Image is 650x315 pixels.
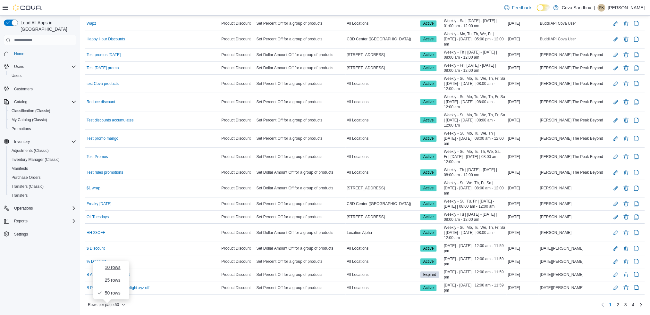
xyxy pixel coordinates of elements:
span: Adjustments (Classic) [12,148,49,153]
button: Delete Promotion [622,98,630,106]
span: Active [423,201,434,207]
span: Inventory Manager (Classic) [9,156,76,163]
span: All Locations [347,154,369,159]
button: Purchase Orders [6,173,79,182]
a: Next page [637,301,645,309]
span: Reports [12,217,76,225]
div: Set Percent Off for a group of products [255,80,346,87]
span: Classification (Classic) [12,108,50,113]
button: Edit Promotion [612,153,620,161]
span: Active [420,185,437,191]
a: $ Discount [87,246,105,251]
a: Oil Tuesdays [87,214,109,220]
div: Set Dollar Amount Off for a group of products [255,229,346,236]
span: Operations [14,206,33,211]
img: Cova [13,4,42,11]
span: All Locations [347,21,369,26]
button: Edit Promotion [612,284,620,292]
span: Rows per page : 50 [88,302,119,307]
span: [PERSON_NAME] [540,186,572,191]
button: Promotions [6,124,79,133]
button: Reports [1,217,79,226]
span: Active [420,52,437,58]
span: Product Discount [222,21,251,26]
span: Weekly - Fr | [DATE] - [DATE] | 08:00 am - 12:00 am [444,63,505,73]
a: Test promo mango [87,136,118,141]
span: Product Discount [222,154,251,159]
span: Inventory [12,138,76,145]
span: [STREET_ADDRESS] [347,214,385,220]
span: Inventory Manager (Classic) [12,157,60,162]
span: Weekly - Tu | [DATE] - [DATE] | 08:00 am - 12:00 am [444,212,505,222]
span: Active [423,52,434,58]
span: 3 [624,302,627,308]
span: Transfers (Classic) [12,184,44,189]
button: Delete Promotion [622,51,630,59]
span: 2 [617,302,620,308]
span: Weekly - Su, Tu, Fr | [DATE] - [DATE] | 08:00 am - 12:00 am [444,199,505,209]
button: Edit Promotion [612,51,620,59]
a: Adjustments (Classic) [9,147,51,154]
span: Buddi API Cova User [540,21,576,26]
button: Clone Promotion [633,35,640,43]
span: All Locations [347,118,369,123]
p: [PERSON_NAME] [608,4,645,12]
button: Delete Promotion [622,80,630,87]
span: [STREET_ADDRESS] [347,65,385,70]
span: Users [9,72,76,79]
span: [DATE] - [DATE] | 12:00 am - 11:59 pm [444,243,505,253]
a: HH 23OFF [87,230,105,235]
span: Settings [12,230,76,238]
div: Set Percent Off for a group of products [255,35,346,43]
span: Inventory [14,139,30,144]
span: Active [420,229,437,236]
div: Set Dollar Amount Off for a group of products [255,169,346,176]
span: Transfers [9,192,76,199]
span: Weekly - Mo, Tu, Th, We, Fr | [DATE] - [DATE] | 05:00 pm - 12:00 am [444,31,505,47]
button: Edit Promotion [612,213,620,221]
span: Promotions [12,126,31,131]
button: Customers [1,84,79,93]
button: Clone Promotion [633,98,640,106]
span: Weekly - Su, We, Th, Fr, Sa | [DATE] - [DATE] | 08:00 am - 12:00 am [444,180,505,196]
nav: Complex example [4,46,76,255]
a: Manifests [9,165,30,172]
button: Edit Promotion [612,271,620,278]
button: Edit Promotion [612,35,620,43]
span: Active [420,135,437,142]
div: [DATE] [507,116,539,124]
span: Active [420,99,437,105]
span: Product Discount [222,136,251,141]
div: [DATE] [507,80,539,87]
span: Transfers [12,193,28,198]
a: $1 wrap [87,186,100,191]
span: All Locations [347,99,369,104]
button: Clone Promotion [633,213,640,221]
button: Edit Promotion [612,116,620,124]
span: My Catalog (Classic) [12,117,47,122]
a: test Cova products [87,81,119,86]
span: 10 rows [105,265,125,270]
div: Prajkta Kusurkar [598,4,605,12]
button: Manifests [6,164,79,173]
span: Active [423,214,434,220]
span: [PERSON_NAME] [540,214,572,220]
span: Product Discount [222,118,251,123]
span: [PERSON_NAME] [540,230,572,235]
span: 50 rows [105,290,125,295]
span: Weekly - Su, Mo, Tu, Th, We, Sa, Fr | [DATE] - [DATE] | 08:00 am - 12:00 am [444,149,505,164]
button: Clone Promotion [633,135,640,142]
button: Delete Promotion [622,184,630,192]
span: Product Discount [222,99,251,104]
button: Delete Promotion [622,229,630,236]
span: Classification (Classic) [9,107,76,115]
span: Weekly - Su, Mo, Tu, We, Th, Fr, Sa | [DATE] - [DATE] | 08:00 am - 12:00 am [444,94,505,110]
span: Active [423,81,434,87]
span: Reports [14,219,28,224]
span: Product Discount [222,170,251,175]
span: [PERSON_NAME] The Peak Beyond [540,136,603,141]
span: Adjustments (Classic) [9,147,76,154]
button: Clone Promotion [633,284,640,292]
span: Active [420,80,437,87]
a: Page 2 of 4 [614,300,622,310]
